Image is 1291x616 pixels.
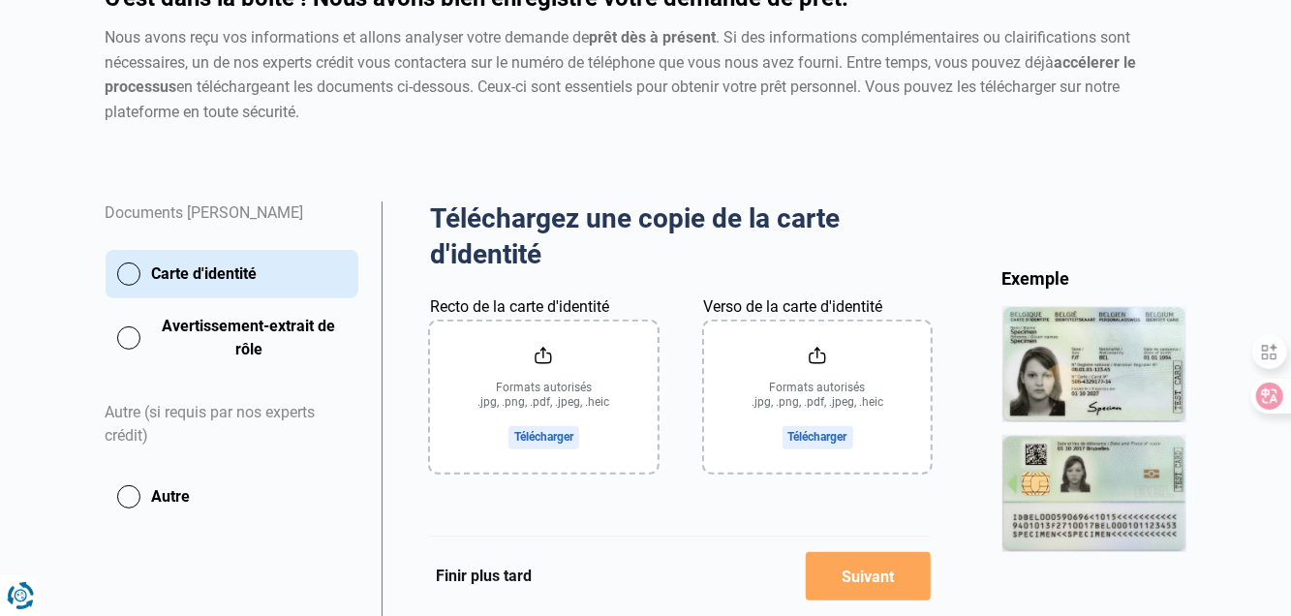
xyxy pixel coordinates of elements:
button: Autre [106,473,358,521]
h2: Téléchargez une copie de la carte d'identité [430,201,932,272]
strong: prêt dès à présent [590,28,717,46]
div: Autre (si requis par nos experts crédit) [106,378,358,473]
button: Avertissement-extrait de rôle [106,314,358,362]
div: Documents [PERSON_NAME] [106,201,358,250]
div: Nous avons reçu vos informations et allons analyser votre demande de . Si des informations complé... [106,25,1186,124]
div: Exemple [1002,267,1186,290]
label: Recto de la carte d'identité [430,295,609,319]
label: Verso de la carte d'identité [704,295,883,319]
button: Carte d'identité [106,250,358,298]
button: Suivant [806,552,931,601]
img: idCard [1002,306,1186,552]
button: Finir plus tard [430,564,538,589]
